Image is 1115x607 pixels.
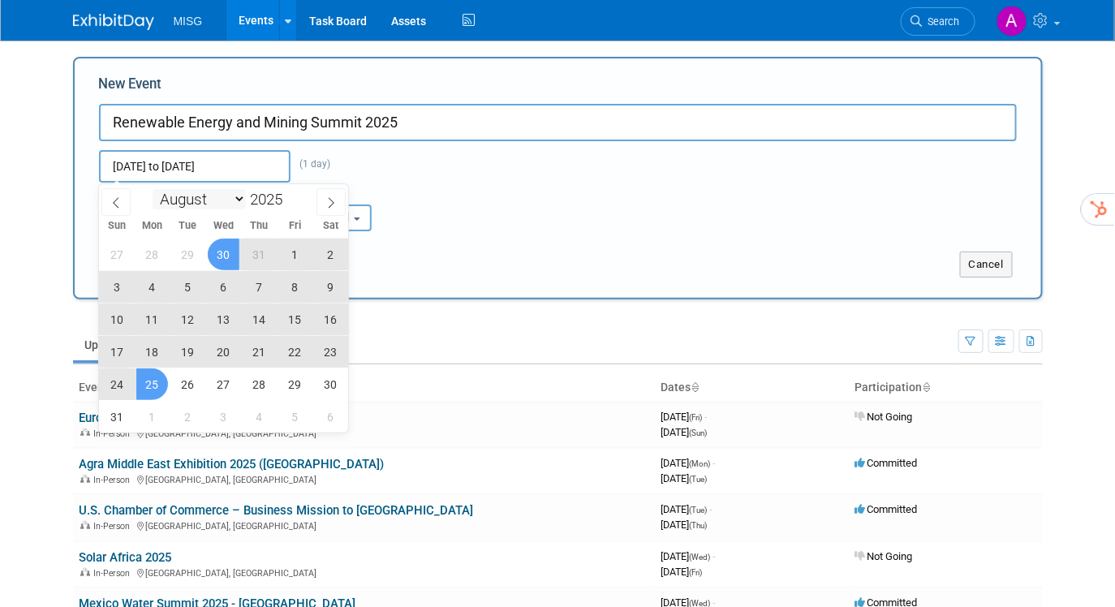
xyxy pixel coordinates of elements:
div: [GEOGRAPHIC_DATA], [GEOGRAPHIC_DATA] [80,472,648,485]
span: July 30, 2025 [208,239,239,270]
span: - [705,411,708,423]
div: [GEOGRAPHIC_DATA], [GEOGRAPHIC_DATA] [80,566,648,579]
a: U.S. Chamber of Commerce – Business Mission to [GEOGRAPHIC_DATA] [80,503,474,518]
span: - [710,503,712,515]
span: August 3, 2025 [101,271,132,303]
span: August 2, 2025 [315,239,347,270]
span: September 2, 2025 [172,401,204,433]
span: Wed [206,221,242,231]
span: Sat [312,221,348,231]
span: [DATE] [661,472,708,484]
span: [DATE] [661,503,712,515]
div: Participation: [261,183,399,204]
th: Dates [655,374,849,402]
span: August 22, 2025 [279,336,311,368]
span: Tue [170,221,206,231]
input: Start Date - End Date [99,150,291,183]
select: Month [153,189,246,209]
span: August 10, 2025 [101,303,132,335]
span: Not Going [855,411,913,423]
span: In-Person [94,428,136,439]
img: In-Person Event [80,521,90,529]
a: Upcoming62 [73,329,168,360]
span: [DATE] [661,411,708,423]
span: Thu [242,221,278,231]
span: In-Person [94,475,136,485]
img: In-Person Event [80,475,90,483]
a: Search [901,7,975,36]
span: August 25, 2025 [136,368,168,400]
span: August 29, 2025 [279,368,311,400]
span: August 21, 2025 [243,336,275,368]
span: August 16, 2025 [315,303,347,335]
span: September 3, 2025 [208,401,239,433]
span: Committed [855,457,918,469]
span: [DATE] [661,457,716,469]
span: MISG [174,15,203,28]
span: September 6, 2025 [315,401,347,433]
span: (1 day) [291,158,331,170]
span: August 6, 2025 [208,271,239,303]
span: [DATE] [661,566,703,578]
span: [DATE] [661,550,716,562]
span: August 20, 2025 [208,336,239,368]
span: August 7, 2025 [243,271,275,303]
div: Attendance / Format: [99,183,237,204]
span: August 30, 2025 [315,368,347,400]
span: [DATE] [661,426,708,438]
span: August 11, 2025 [136,303,168,335]
span: Mon [135,221,170,231]
span: (Wed) [690,553,711,562]
span: [DATE] [661,519,708,531]
label: New Event [99,75,162,100]
span: (Tue) [690,506,708,514]
a: EuroMineral Expo 2025 [80,411,202,425]
span: August 26, 2025 [172,368,204,400]
span: In-Person [94,568,136,579]
span: September 5, 2025 [279,401,311,433]
span: In-Person [94,521,136,532]
span: Not Going [855,550,913,562]
input: Year [246,190,295,209]
span: Committed [855,503,918,515]
span: July 31, 2025 [243,239,275,270]
span: September 4, 2025 [243,401,275,433]
span: August 31, 2025 [101,401,132,433]
th: Event [73,374,655,402]
span: August 4, 2025 [136,271,168,303]
span: August 19, 2025 [172,336,204,368]
span: (Tue) [690,475,708,484]
span: August 9, 2025 [315,271,347,303]
span: August 24, 2025 [101,368,132,400]
span: August 17, 2025 [101,336,132,368]
span: August 8, 2025 [279,271,311,303]
span: Fri [278,221,313,231]
a: Sort by Start Date [691,381,700,394]
span: July 27, 2025 [101,239,132,270]
span: - [713,457,716,469]
div: [GEOGRAPHIC_DATA], [GEOGRAPHIC_DATA] [80,426,648,439]
input: Name of Trade Show / Conference [99,104,1017,141]
span: (Mon) [690,459,711,468]
span: August 27, 2025 [208,368,239,400]
img: ExhibitDay [73,14,154,30]
span: August 28, 2025 [243,368,275,400]
span: Search [923,15,960,28]
span: August 5, 2025 [172,271,204,303]
span: July 28, 2025 [136,239,168,270]
span: August 15, 2025 [279,303,311,335]
span: August 1, 2025 [279,239,311,270]
span: September 1, 2025 [136,401,168,433]
span: August 18, 2025 [136,336,168,368]
a: Agra Middle East Exhibition 2025 ([GEOGRAPHIC_DATA]) [80,457,385,471]
span: (Fri) [690,413,703,422]
th: Participation [849,374,1043,402]
a: Solar Africa 2025 [80,550,172,565]
span: August 13, 2025 [208,303,239,335]
span: - [713,550,716,562]
span: August 14, 2025 [243,303,275,335]
span: Sun [99,221,135,231]
button: Cancel [960,252,1013,278]
img: Aleina Almeida [997,6,1027,37]
span: July 29, 2025 [172,239,204,270]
